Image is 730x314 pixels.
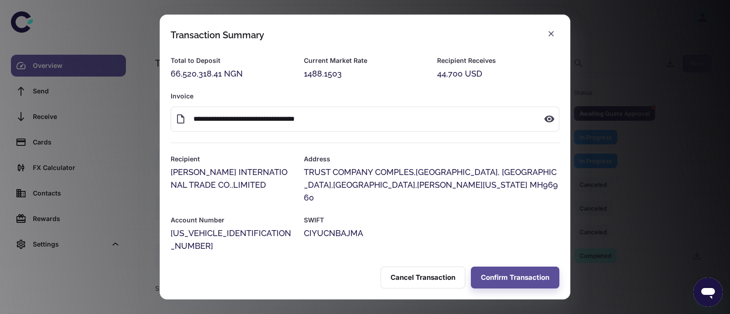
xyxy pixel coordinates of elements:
[171,30,264,41] div: Transaction Summary
[171,67,293,80] div: 66,520,318.41 NGN
[171,227,293,252] div: [US_VEHICLE_IDENTIFICATION_NUMBER]
[304,56,426,66] h6: Current Market Rate
[471,267,559,288] button: Confirm Transaction
[304,215,559,225] h6: SWIFT
[693,278,723,307] iframe: Button to launch messaging window
[171,91,559,101] h6: Invoice
[171,154,293,164] h6: Recipient
[171,56,293,66] h6: Total to Deposit
[381,267,465,288] button: Cancel Transaction
[437,56,559,66] h6: Recipient Receives
[304,154,559,164] h6: Address
[171,215,293,225] h6: Account Number
[437,67,559,80] div: 44,700 USD
[171,166,293,191] div: [PERSON_NAME] INTERNATIONAL TRADE CO.,LIMITED
[304,166,559,204] div: TRUST COMPANY COMPLES,[GEOGRAPHIC_DATA], [GEOGRAPHIC_DATA],[GEOGRAPHIC_DATA],[PERSON_NAME][US_STA...
[304,67,426,80] div: 1488.1503
[304,227,559,240] div: CIYUCNBAJMA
